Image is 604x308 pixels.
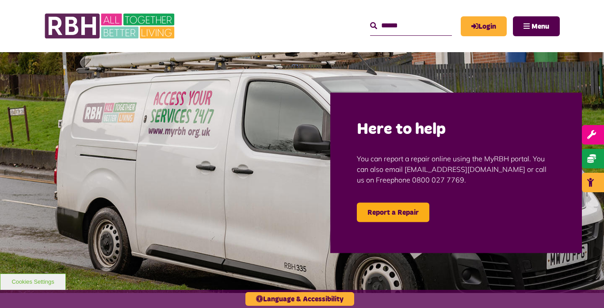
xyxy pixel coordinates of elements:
[564,268,604,308] iframe: Netcall Web Assistant for live chat
[531,23,549,30] span: Menu
[245,292,354,306] button: Language & Accessibility
[357,202,429,222] a: Report a Repair
[357,119,555,140] h2: Here to help
[513,16,560,36] button: Navigation
[44,9,177,43] img: RBH
[357,140,555,198] p: You can report a repair online using the MyRBH portal. You can also email [EMAIL_ADDRESS][DOMAIN_...
[461,16,507,36] a: MyRBH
